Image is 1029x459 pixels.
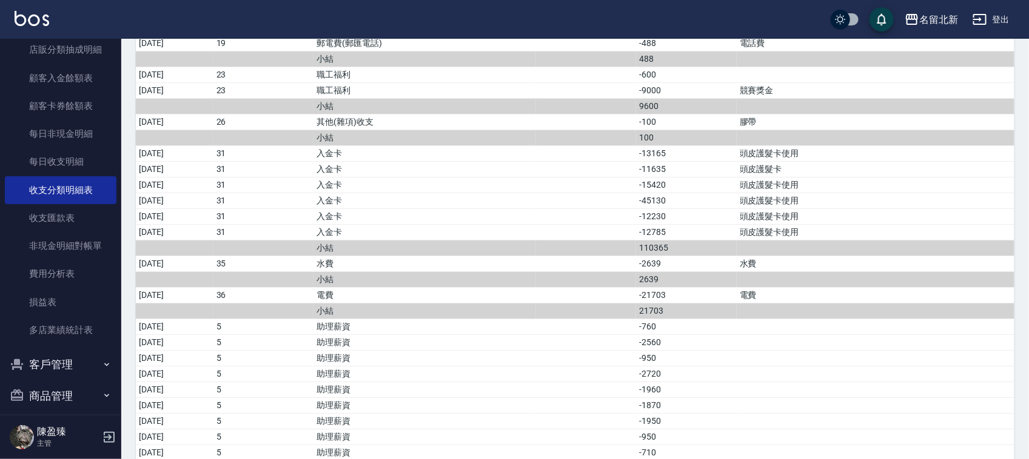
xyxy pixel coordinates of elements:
[636,271,737,287] td: 2639
[737,224,1014,240] td: 頭皮護髮卡使用
[636,208,737,224] td: -12230
[136,193,213,208] td: [DATE]
[870,7,894,31] button: save
[213,397,314,413] td: 5
[636,114,737,130] td: -100
[636,397,737,413] td: -1870
[636,145,737,161] td: -13165
[313,35,535,51] td: 郵電費(郵匯電話)
[636,334,737,350] td: -2560
[313,350,535,366] td: 助理薪資
[213,350,314,366] td: 5
[136,287,213,303] td: [DATE]
[136,35,213,51] td: [DATE]
[313,208,535,224] td: 入金卡
[5,316,116,344] a: 多店業績統計表
[136,114,213,130] td: [DATE]
[5,288,116,316] a: 損益表
[313,413,535,429] td: 助理薪資
[213,256,314,271] td: 35
[5,260,116,288] a: 費用分析表
[313,224,535,240] td: 入金卡
[636,287,737,303] td: -21703
[636,366,737,381] td: -2720
[313,51,535,67] td: 小結
[213,319,314,334] td: 5
[136,82,213,98] td: [DATE]
[15,11,49,26] img: Logo
[636,177,737,193] td: -15420
[737,193,1014,208] td: 頭皮護髮卡使用
[136,366,213,381] td: [DATE]
[313,177,535,193] td: 入金卡
[313,240,535,256] td: 小結
[313,271,535,287] td: 小結
[636,381,737,397] td: -1960
[313,334,535,350] td: 助理薪資
[313,130,535,145] td: 小結
[10,425,34,449] img: Person
[5,204,116,232] a: 收支匯款表
[136,397,213,413] td: [DATE]
[313,429,535,444] td: 助理薪資
[5,232,116,260] a: 非現金明細對帳單
[213,114,314,130] td: 26
[213,35,314,51] td: 19
[313,366,535,381] td: 助理薪資
[313,67,535,82] td: 職工福利
[313,381,535,397] td: 助理薪資
[737,287,1014,303] td: 電費
[313,303,535,319] td: 小結
[213,366,314,381] td: 5
[636,35,737,51] td: -488
[5,176,116,204] a: 收支分類明細表
[737,208,1014,224] td: 頭皮護髮卡使用
[900,7,963,32] button: 名留北新
[5,36,116,64] a: 店販分類抽成明細
[136,224,213,240] td: [DATE]
[636,350,737,366] td: -950
[136,145,213,161] td: [DATE]
[5,120,116,148] a: 每日非現金明細
[136,381,213,397] td: [DATE]
[313,114,535,130] td: 其他(雜項)收支
[213,334,314,350] td: 5
[636,193,737,208] td: -45130
[636,256,737,271] td: -2639
[136,208,213,224] td: [DATE]
[313,193,535,208] td: 入金卡
[213,67,314,82] td: 23
[213,287,314,303] td: 36
[636,51,737,67] td: 488
[136,256,213,271] td: [DATE]
[136,350,213,366] td: [DATE]
[313,287,535,303] td: 電費
[737,145,1014,161] td: 頭皮護髮卡使用
[5,64,116,92] a: 顧客入金餘額表
[213,145,314,161] td: 31
[636,413,737,429] td: -1950
[968,8,1014,31] button: 登出
[636,82,737,98] td: -9000
[213,193,314,208] td: 31
[136,334,213,350] td: [DATE]
[213,413,314,429] td: 5
[136,67,213,82] td: [DATE]
[37,438,99,449] p: 主管
[737,114,1014,130] td: 膠帶
[636,67,737,82] td: -600
[636,224,737,240] td: -12785
[313,397,535,413] td: 助理薪資
[5,411,116,443] button: 資料設定
[313,256,535,271] td: 水費
[737,177,1014,193] td: 頭皮護髮卡使用
[737,82,1014,98] td: 競賽獎金
[136,429,213,444] td: [DATE]
[213,429,314,444] td: 5
[636,240,737,256] td: 110365
[737,161,1014,177] td: 頭皮護髮卡
[313,82,535,98] td: 職工福利
[213,224,314,240] td: 31
[737,35,1014,51] td: 電話費
[5,380,116,412] button: 商品管理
